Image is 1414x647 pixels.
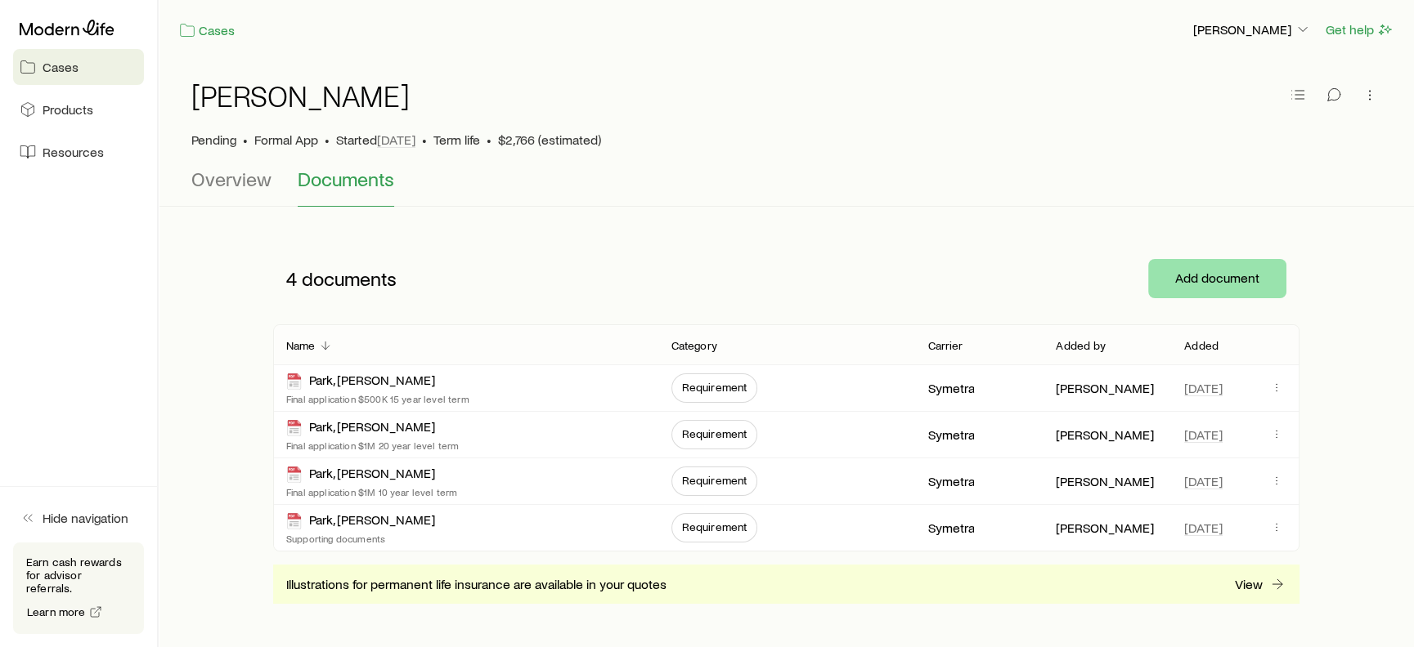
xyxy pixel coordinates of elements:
[927,473,974,489] p: Symetra
[43,101,93,118] span: Products
[254,132,318,148] span: Formal App
[298,167,394,190] span: Documents
[13,542,144,634] div: Earn cash rewards for advisor referrals.Learn more
[286,465,435,484] div: Park, [PERSON_NAME]
[286,372,435,390] div: Park, [PERSON_NAME]
[1184,339,1219,352] p: Added
[286,267,297,290] span: 4
[1184,473,1223,489] span: [DATE]
[1192,20,1312,40] button: [PERSON_NAME]
[487,132,492,148] span: •
[286,532,435,545] p: Supporting documents
[927,339,963,352] p: Carrier
[1056,339,1105,352] p: Added by
[682,520,747,533] span: Requirement
[286,576,667,592] span: Illustrations for permanent life insurance are available in your quotes
[1325,20,1394,39] button: Get help
[422,132,427,148] span: •
[286,392,469,405] p: Final application $500K 15 year level term
[191,132,236,148] p: Pending
[671,339,717,352] p: Category
[927,520,974,536] p: Symetra
[682,381,747,394] span: Requirement
[13,134,144,170] a: Resources
[1148,259,1286,298] button: Add document
[1184,380,1223,396] span: [DATE]
[26,556,131,595] p: Earn cash rewards for advisor referrals.
[1056,380,1154,396] p: [PERSON_NAME]
[43,144,104,160] span: Resources
[1184,520,1223,536] span: [DATE]
[286,418,435,437] div: Park, [PERSON_NAME]
[43,510,128,526] span: Hide navigation
[13,49,144,85] a: Cases
[302,267,397,290] span: documents
[286,485,457,498] p: Final application $1M 10 year level term
[1235,576,1263,592] p: View
[286,511,435,530] div: Park, [PERSON_NAME]
[13,91,144,127] a: Products
[243,132,248,148] span: •
[1193,21,1311,38] p: [PERSON_NAME]
[27,606,86,618] span: Learn more
[191,79,410,112] h1: [PERSON_NAME]
[682,474,747,487] span: Requirement
[498,132,601,148] span: $2,766 (estimated)
[1056,520,1154,536] p: [PERSON_NAME]
[191,167,1381,207] div: Case details tabs
[286,339,316,352] p: Name
[1234,575,1286,594] a: View
[682,427,747,440] span: Requirement
[1056,426,1154,443] p: [PERSON_NAME]
[43,59,79,75] span: Cases
[1184,426,1223,443] span: [DATE]
[377,132,415,148] span: [DATE]
[927,426,974,443] p: Symetra
[286,439,459,452] p: Final application $1M 20 year level term
[325,132,330,148] span: •
[1056,473,1154,489] p: [PERSON_NAME]
[178,21,236,40] a: Cases
[927,380,974,396] p: Symetra
[191,167,272,190] span: Overview
[433,132,480,148] span: Term life
[13,500,144,536] button: Hide navigation
[336,132,415,148] p: Started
